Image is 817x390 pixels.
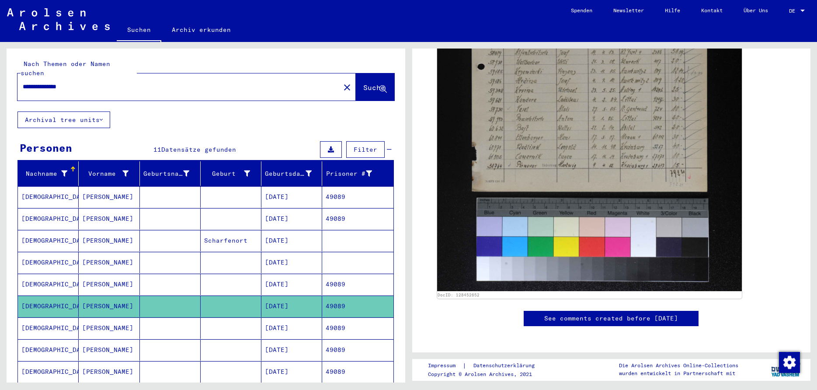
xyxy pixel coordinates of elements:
[204,167,261,181] div: Geburt‏
[79,208,139,230] mat-cell: [PERSON_NAME]
[322,361,393,383] mat-cell: 49089
[261,361,322,383] mat-cell: [DATE]
[201,161,261,186] mat-header-cell: Geburt‏
[261,186,322,208] mat-cell: [DATE]
[79,161,139,186] mat-header-cell: Vorname
[322,339,393,361] mat-cell: 49089
[261,230,322,251] mat-cell: [DATE]
[261,317,322,339] mat-cell: [DATE]
[82,169,128,178] div: Vorname
[20,140,72,156] div: Personen
[79,274,139,295] mat-cell: [PERSON_NAME]
[428,361,545,370] div: |
[322,296,393,317] mat-cell: 49089
[261,339,322,361] mat-cell: [DATE]
[153,146,161,153] span: 11
[265,167,323,181] div: Geburtsdatum
[261,252,322,273] mat-cell: [DATE]
[79,339,139,361] mat-cell: [PERSON_NAME]
[21,60,110,77] mat-label: Nach Themen oder Namen suchen
[346,141,385,158] button: Filter
[18,317,79,339] mat-cell: [DEMOGRAPHIC_DATA]
[143,167,200,181] div: Geburtsname
[261,208,322,230] mat-cell: [DATE]
[18,230,79,251] mat-cell: [DEMOGRAPHIC_DATA]
[18,161,79,186] mat-header-cell: Nachname
[117,19,161,42] a: Suchen
[322,186,393,208] mat-cell: 49089
[18,361,79,383] mat-cell: [DEMOGRAPHIC_DATA]
[779,352,800,373] img: Zustimmung ändern
[79,252,139,273] mat-cell: [PERSON_NAME]
[466,361,545,370] a: Datenschutzerklärung
[18,208,79,230] mat-cell: [DEMOGRAPHIC_DATA]
[18,274,79,295] mat-cell: [DEMOGRAPHIC_DATA]
[79,317,139,339] mat-cell: [PERSON_NAME]
[21,167,78,181] div: Nachname
[354,146,377,153] span: Filter
[7,8,110,30] img: Arolsen_neg.svg
[79,186,139,208] mat-cell: [PERSON_NAME]
[161,146,236,153] span: Datensätze gefunden
[18,339,79,361] mat-cell: [DEMOGRAPHIC_DATA]
[428,361,462,370] a: Impressum
[82,167,139,181] div: Vorname
[265,169,312,178] div: Geburtsdatum
[17,111,110,128] button: Archival tree units
[201,230,261,251] mat-cell: Scharfenort
[338,78,356,96] button: Clear
[79,361,139,383] mat-cell: [PERSON_NAME]
[619,369,738,377] p: wurden entwickelt in Partnerschaft mit
[342,82,352,93] mat-icon: close
[322,317,393,339] mat-cell: 49089
[204,169,250,178] div: Geburt‏
[356,73,394,101] button: Suche
[261,161,322,186] mat-header-cell: Geburtsdatum
[261,274,322,295] mat-cell: [DATE]
[18,296,79,317] mat-cell: [DEMOGRAPHIC_DATA]
[322,208,393,230] mat-cell: 49089
[326,167,382,181] div: Prisoner #
[326,169,372,178] div: Prisoner #
[363,83,385,92] span: Suche
[769,359,802,380] img: yv_logo.png
[79,230,139,251] mat-cell: [PERSON_NAME]
[322,274,393,295] mat-cell: 49089
[544,314,678,323] a: See comments created before [DATE]
[79,296,139,317] mat-cell: [PERSON_NAME]
[140,161,201,186] mat-header-cell: Geburtsname
[18,186,79,208] mat-cell: [DEMOGRAPHIC_DATA]
[261,296,322,317] mat-cell: [DATE]
[619,362,738,369] p: Die Arolsen Archives Online-Collections
[18,252,79,273] mat-cell: [DEMOGRAPHIC_DATA]
[21,169,67,178] div: Nachname
[428,370,545,378] p: Copyright © Arolsen Archives, 2021
[789,8,799,14] span: DE
[161,19,241,40] a: Archiv erkunden
[322,161,393,186] mat-header-cell: Prisoner #
[143,169,189,178] div: Geburtsname
[438,292,480,297] a: DocID: 128452652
